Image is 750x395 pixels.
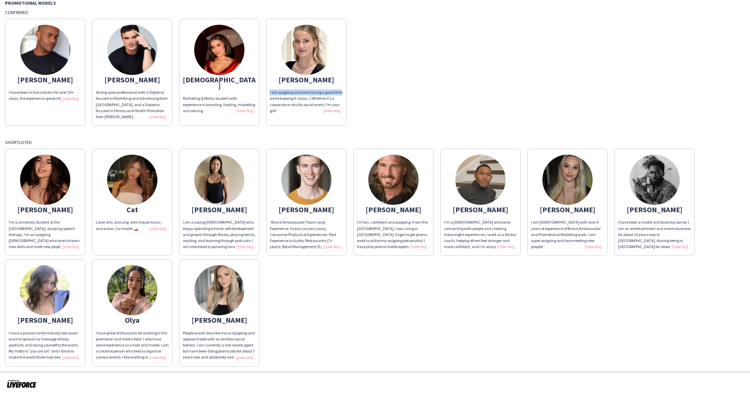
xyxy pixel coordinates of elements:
[444,207,517,213] div: [PERSON_NAME]
[444,219,517,250] div: I’m a [DEMOGRAPHIC_DATA] who loves connecting with people and creating meaningful experiences. I ...
[270,219,343,250] div: -Brand Ambassador/Team Lead Experience: 9 years across Luxury, Consumer Products & Experiences -P...
[20,155,70,205] img: thumb-d65a1967-f3a1-4f5c-9580-5bc572cacd46.jpg
[9,317,82,323] div: [PERSON_NAME]
[455,155,506,205] img: thumb-677d7a4e19c05.jpg
[107,265,157,315] img: thumb-67abf76cd6315.jpeg
[618,219,691,250] div: I have been a model and business owner, I ran an entertainment and events business for about 10 y...
[183,219,256,250] div: I am a young [DEMOGRAPHIC_DATA] who enjoys spending time on self development and growth through f...
[357,207,430,213] div: [PERSON_NAME]
[183,95,256,114] div: Marketing & Media student with experience in branding, hosting, modelling and serving.
[183,207,256,213] div: [PERSON_NAME]
[194,155,244,205] img: thumb-63f7f53e959ce.jpeg
[270,207,343,213] div: [PERSON_NAME]
[629,155,680,205] img: thumb-a1540bf5-962d-43fd-a10b-07bc23b5d88f.jpg
[281,155,331,205] img: thumb-644820e3bcc2e.jpeg
[183,317,256,323] div: [PERSON_NAME]
[9,207,82,213] div: [PERSON_NAME]
[7,379,36,388] img: Powered by Liveforce
[9,330,82,361] div: I have a passion to the industry because I want to spread my message of body positivity and lovin...
[107,155,157,205] img: thumb-1d5e92f9-4f15-4484-a717-e9daa625263f.jpg
[20,25,70,75] img: thumb-43a633ed-e84f-4aec-9efe-d2802e12109f.png
[96,330,169,361] div: I have great enthusiasm for working in the promotion and media field. I also have some experience...
[183,77,256,89] div: [DEMOGRAPHIC_DATA]
[96,317,169,323] div: Olya
[96,219,169,231] div: Lover arts, dancing, edm house music, and water. Car model 🏎️
[357,219,430,250] div: I'm fun, confident and outgoing. From the [GEOGRAPHIC_DATA], now Living in [GEOGRAPHIC_DATA]. Eag...
[194,25,244,75] img: thumb-702aafd1-c09d-4235-8faf-9718a90ceaf4.jpg
[531,207,604,213] div: [PERSON_NAME]
[20,265,70,315] img: thumb-2e9b7ce9-680a-44ea-8adf-db27e7a57aee.png
[9,219,82,250] div: I’m a university student at the [GEOGRAPHIC_DATA], studying speech therapy, I’m an outgoing [DEMO...
[5,9,745,15] div: Confirmed
[96,89,169,120] div: Strong sales professional with a Diploma focused in Marketing and Advertising from [GEOGRAPHIC_DA...
[531,219,604,250] div: I am [DEMOGRAPHIC_DATA] with over 4 years of experience of Brand Ambassador and Promotional Model...
[183,330,256,361] div: People would describe me as outgoing and approachable with an endless social battery. I am curren...
[96,77,169,83] div: [PERSON_NAME]
[9,89,82,101] div: I have been in the industry for over 10+ years, the experience speaks for itself...
[270,77,343,83] div: [PERSON_NAME]
[281,25,331,75] img: thumb-64119321-85fc-47b7-b6db-7214232ac2a2.png
[270,90,342,113] span: I am outgoing and love having a good time while keeping it classy ;) Whether it’s a corporate or ...
[96,207,169,213] div: Cat
[5,139,745,145] div: Shortlisted
[542,155,593,205] img: thumb-879dcd94-25a6-416e-ad88-70b51830eaa7.png
[9,77,82,83] div: [PERSON_NAME]
[194,265,244,315] img: thumb-67587c1c40245.jpeg
[618,207,691,213] div: [PERSON_NAME]
[368,155,419,205] img: thumb-68a5d570d71b7.jpg
[107,25,157,75] img: thumb-2994145f-c348-4b48-b6f3-a2d130272597.png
